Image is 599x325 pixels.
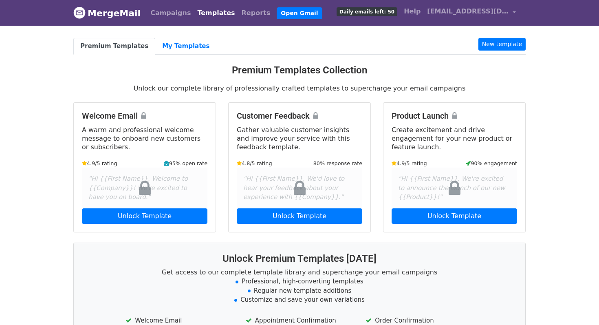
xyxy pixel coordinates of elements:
[194,5,238,21] a: Templates
[313,159,362,167] small: 80% response rate
[147,5,194,21] a: Campaigns
[164,159,207,167] small: 95% open rate
[82,159,117,167] small: 4.9/5 rating
[478,38,526,51] a: New template
[155,38,216,55] a: My Templates
[238,5,274,21] a: Reports
[392,126,517,151] p: Create excitement and drive engagement for your new product or feature launch.
[237,126,362,151] p: Gather valuable customer insights and improve your service with this feedback template.
[424,3,519,22] a: [EMAIL_ADDRESS][DOMAIN_NAME]
[237,208,362,224] a: Unlock Template
[73,4,141,22] a: MergeMail
[427,7,509,16] span: [EMAIL_ADDRESS][DOMAIN_NAME]
[392,159,427,167] small: 4.9/5 rating
[84,295,515,305] li: Customize and save your own variations
[84,277,515,286] li: Professional, high-converting templates
[84,268,515,276] p: Get access to our complete template library and supercharge your email campaigns
[73,7,86,19] img: MergeMail logo
[84,286,515,296] li: Regular new template additions
[401,3,424,20] a: Help
[237,159,272,167] small: 4.8/5 rating
[73,64,526,76] h3: Premium Templates Collection
[73,84,526,93] p: Unlock our complete library of professionally crafted templates to supercharge your email campaigns
[466,159,517,167] small: 90% engagement
[392,168,517,208] div: "Hi {{First Name}}, We're excited to announce the launch of our new {{Product}}!"
[84,253,515,265] h3: Unlock Premium Templates [DATE]
[82,111,207,121] h4: Welcome Email
[333,3,401,20] a: Daily emails left: 50
[337,7,397,16] span: Daily emails left: 50
[237,111,362,121] h4: Customer Feedback
[82,126,207,151] p: A warm and professional welcome message to onboard new customers or subscribers.
[392,111,517,121] h4: Product Launch
[392,208,517,224] a: Unlock Template
[237,168,362,208] div: "Hi {{First Name}}, We'd love to hear your feedback about your experience with {{Company}}."
[82,168,207,208] div: "Hi {{First Name}}, Welcome to {{Company}}! We're excited to have you on board."
[277,7,322,19] a: Open Gmail
[73,38,155,55] a: Premium Templates
[82,208,207,224] a: Unlock Template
